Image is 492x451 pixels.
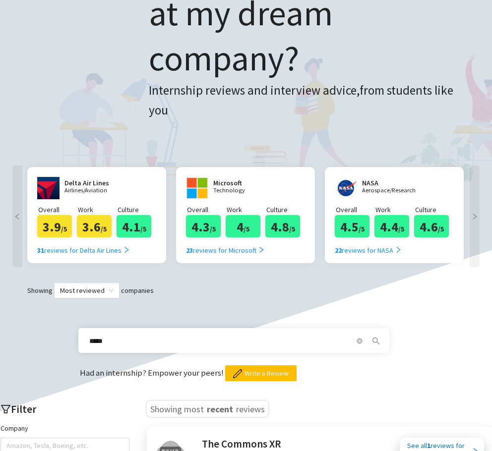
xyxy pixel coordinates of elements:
[12,213,22,220] span: left
[186,215,221,237] div: 4.3
[335,237,402,256] a: 22reviews for NASA right
[335,245,402,256] div: reviews for NASA
[37,245,130,256] div: reviews for Delta Air Lines
[123,246,130,253] span: right
[140,225,146,233] span: /5
[60,283,114,298] span: Most reviewed
[398,225,404,233] span: /5
[147,401,268,417] h3: Showing most reviews
[77,215,112,237] div: 3.6
[37,237,130,256] a: 31reviews for Delta Air Lines right
[206,402,234,414] span: recent
[149,81,472,120] h3: Internship reviews and interview advice, from students like you
[244,225,249,233] span: /5
[186,246,193,255] b: 23
[335,177,357,199] img: nasa.gov
[415,204,454,215] p: Culture
[245,368,289,379] span: Write a Review
[233,369,242,378] img: pencil.png
[64,187,124,194] p: Airlines/Aviation
[0,401,129,417] h2: Filter
[438,225,444,233] span: /5
[118,204,156,215] p: Culture
[225,365,297,381] button: Write a Review
[362,187,422,194] p: Aerospace/Research
[427,441,430,450] b: 1
[362,179,422,186] h2: NASA
[266,204,305,215] p: Culture
[470,213,480,220] span: right
[0,404,11,414] span: filter
[374,215,409,237] div: 4.4
[117,215,151,237] div: 4.1
[186,245,265,256] div: reviews for Microsoft
[186,237,265,256] a: 23reviews for Microsoft right
[61,225,67,233] span: /5
[335,246,342,255] b: 22
[213,179,273,186] h2: Microsoft
[187,204,226,215] p: Overall
[37,215,72,237] div: 3.9
[213,187,273,194] p: Technology
[357,338,363,344] span: close-circle
[368,333,384,349] button: search
[335,215,369,237] div: 4.5
[359,225,365,233] span: /5
[210,225,216,233] span: /5
[80,367,225,378] span: Had an internship? Empower your peers!
[0,423,28,434] label: Company
[10,282,482,298] div: Showing companies
[101,225,107,233] span: /5
[64,179,124,186] h2: Delta Air Lines
[369,337,383,345] span: search
[289,225,295,233] span: /5
[78,204,117,215] p: Work
[258,246,265,253] span: right
[375,204,414,215] p: Work
[227,204,265,215] p: Work
[336,204,374,215] p: Overall
[414,215,449,237] div: 4.6
[226,215,260,237] div: 4
[37,246,44,255] b: 31
[395,246,402,253] span: right
[186,177,208,199] img: www.microsoft.com
[38,204,77,215] p: Overall
[265,215,300,237] div: 4.8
